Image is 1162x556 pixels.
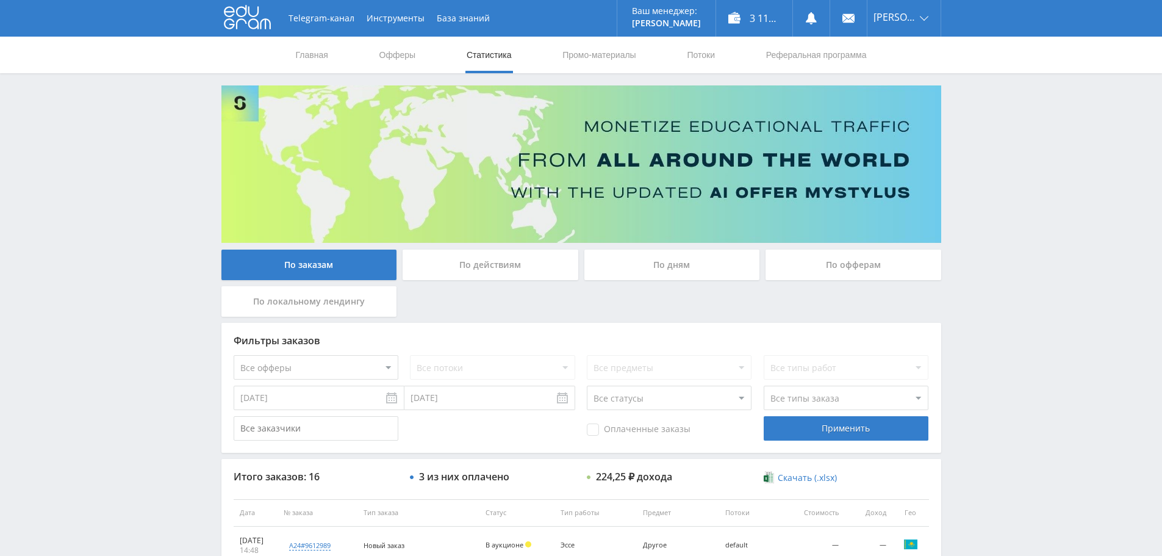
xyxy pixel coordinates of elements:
div: Применить [764,416,928,441]
p: Ваш менеджер: [632,6,701,16]
a: Промо-материалы [561,37,637,73]
a: Реферальная программа [765,37,868,73]
a: Потоки [686,37,716,73]
div: По локальному лендингу [221,286,397,317]
div: Фильтры заказов [234,335,929,346]
img: Banner [221,85,941,243]
a: Главная [295,37,329,73]
a: Офферы [378,37,417,73]
span: [PERSON_NAME] [873,12,916,22]
div: По действиям [403,250,578,280]
a: Статистика [465,37,513,73]
div: По офферам [766,250,941,280]
span: Оплаченные заказы [587,424,690,436]
div: По дням [584,250,760,280]
p: [PERSON_NAME] [632,18,701,28]
div: По заказам [221,250,397,280]
input: Все заказчики [234,416,398,441]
